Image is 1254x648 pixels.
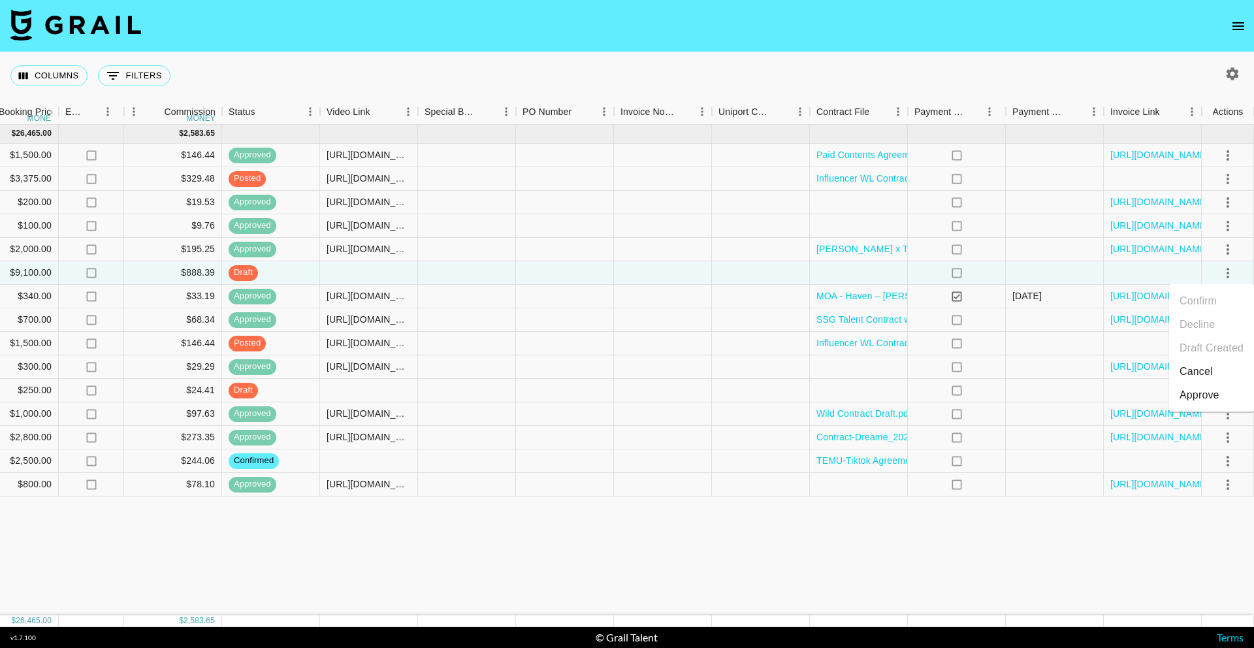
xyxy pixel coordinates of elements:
div: https://www.tiktok.com/@pollyylikesplants/video/7544842307426684182 [327,360,411,373]
button: select merge strategy [1217,144,1239,167]
button: Menu [398,102,418,121]
div: https://www.instagram.com/p/DOq9WqPDDlQ/ [327,219,411,232]
button: Select columns [10,65,88,86]
button: select merge strategy [1217,262,1239,284]
div: https://www.tiktok.com/@certifiedfreedomlover/video/7549642746009619729?_r=1&_t=ZS-8zhRf2YXsm0 [327,195,411,208]
div: https://www.instagram.com/reel/DOCfIawAUJ4/ [327,336,411,349]
a: SSG Talent Contract with Associated Talent Inc （izzyog3）.pdf [816,313,1080,326]
button: Sort [772,103,790,121]
div: Payment Sent [908,99,1006,125]
div: $888.39 [124,261,222,285]
div: https://www.tiktok.com/@smilleyy_2/video/7549312631325068558 [327,478,411,491]
button: Menu [888,102,908,121]
button: Sort [571,103,590,121]
div: Invoice Notes [620,99,674,125]
a: [URL][DOMAIN_NAME] [1110,242,1209,255]
button: Menu [300,102,320,121]
a: Paid Contents Agreement_ [PERSON_NAME](25.08) (1).pdf [816,148,1067,161]
div: https://www.tiktok.com/@izzyog3/video/7550862488292576543 [327,313,411,326]
button: select merge strategy [1217,191,1239,214]
button: select merge strategy [1217,403,1239,425]
div: money [27,114,57,122]
div: 2,583.65 [184,615,215,626]
a: [URL][DOMAIN_NAME] [1110,430,1209,444]
span: approved [229,290,276,302]
button: select merge strategy [1217,168,1239,190]
div: $24.41 [124,379,222,402]
div: Video Link [320,99,418,125]
button: Sort [1160,103,1178,121]
div: Invoice Link [1110,99,1160,125]
div: Approve [1180,387,1219,403]
button: Menu [790,102,810,121]
div: $68.34 [124,308,222,332]
div: Contract File [810,99,908,125]
a: TEMU-Tiktok Agreement(smilleyy_2).pdf [816,454,984,467]
button: Sort [84,103,102,121]
a: [URL][DOMAIN_NAME] [1110,219,1209,232]
div: Payment Sent [914,99,965,125]
div: $273.35 [124,426,222,449]
div: 2,583.65 [184,128,215,139]
button: select merge strategy [1217,427,1239,449]
div: 26,465.00 [16,128,52,139]
div: Actions [1213,99,1244,125]
div: $ [11,128,16,139]
a: [URL][DOMAIN_NAME] [1110,313,1209,326]
div: Actions [1202,99,1254,125]
div: Invoice Notes [614,99,712,125]
div: https://www.instagram.com/reel/DNqzLuDSwC1/ [327,172,411,185]
button: Menu [1182,102,1202,121]
button: Sort [965,103,984,121]
span: approved [229,408,276,420]
span: approved [229,314,276,326]
button: Sort [146,103,164,121]
span: approved [229,219,276,232]
div: $29.29 [124,355,222,379]
div: $19.53 [124,191,222,214]
div: https://www.tiktok.com/@iirisss01/video/7544152859105889567 [327,289,411,302]
a: Terms [1217,631,1244,643]
li: Cancel [1169,360,1254,383]
span: draft [229,384,258,397]
div: v 1.7.100 [10,634,36,642]
button: Menu [124,102,144,121]
button: Menu [1084,102,1104,121]
div: Invoice Link [1104,99,1202,125]
div: $78.10 [124,473,222,496]
div: PO Number [516,99,614,125]
div: $ [179,615,184,626]
div: © Grail Talent [596,631,658,644]
div: https://www.tiktok.com/@iirisss01/video/7550821567731666206 [327,242,411,255]
span: posted [229,172,266,185]
button: Sort [674,103,692,121]
a: [PERSON_NAME] x TNS x House of Fab Influencer Agreement - 8_26_25, 3_41 PM (2).pdf [816,242,1195,255]
div: Expenses: Remove Commission? [59,99,124,125]
div: PO Number [522,99,571,125]
a: Wild Contract Draft.pdf [816,407,911,420]
a: MOA - Haven – [PERSON_NAME] (#2) (1) copy.pdf [816,289,1030,302]
button: select merge strategy [1217,215,1239,237]
div: Payment Sent Date [1012,99,1066,125]
div: $195.25 [124,238,222,261]
div: $97.63 [124,402,222,426]
span: approved [229,196,276,208]
a: [URL][DOMAIN_NAME] [1110,478,1209,491]
div: Commission [164,99,216,125]
a: Influencer WL Contract- [PERSON_NAME].pdf [816,336,1010,349]
div: Payment Sent Date [1006,99,1104,125]
span: approved [229,361,276,373]
span: draft [229,267,258,279]
div: 26,465.00 [16,615,52,626]
a: Contract-Dreame_2025-smilleyy_2-$2800.pdf [816,430,1005,444]
div: https://www.tiktok.com/@smilleyy_2/video/7548917308798930190 [327,430,411,444]
div: Special Booking Type [418,99,516,125]
div: $33.19 [124,285,222,308]
a: [URL][DOMAIN_NAME] [1110,407,1209,420]
div: Status [229,99,255,125]
div: $ [11,615,16,626]
a: [URL][DOMAIN_NAME] [1110,195,1209,208]
button: Sort [478,103,496,121]
a: Influencer WL Contract- [PERSON_NAME] (1).pdf [816,172,1023,185]
button: Menu [594,102,614,121]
